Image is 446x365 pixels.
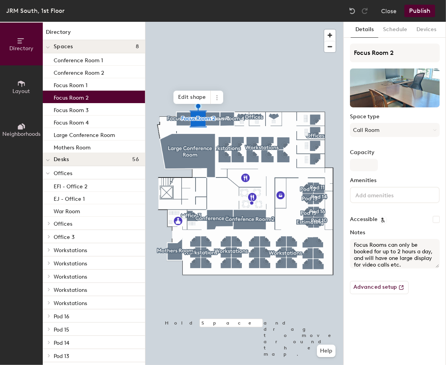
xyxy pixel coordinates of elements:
[136,44,139,50] span: 8
[54,105,89,114] p: Focus Room 3
[350,230,440,236] label: Notes
[350,239,440,268] textarea: Focus Rooms can only be booked for up to 2 hours a day, and will have one large display for video...
[6,6,65,16] div: JRM South, 1st Floor
[350,123,440,137] button: Call Room
[348,7,356,15] img: Undo
[404,5,435,17] button: Publish
[350,281,409,294] button: Advanced setup
[354,190,424,199] input: Add amenities
[43,28,145,40] h1: Directory
[361,7,369,15] img: Redo
[351,22,378,38] button: Details
[350,149,440,156] label: Capacity
[54,181,87,190] p: EFI - Office 2
[54,80,87,89] p: Focus Room 1
[54,67,104,76] p: Conference Room 2
[381,5,397,17] button: Close
[350,68,440,107] img: The space named Focus Room 2
[54,340,69,346] span: Pod 14
[54,117,89,126] p: Focus Room 4
[2,131,40,137] span: Neighborhoods
[54,300,87,307] span: Workstations
[54,156,69,163] span: Desks
[54,287,87,293] span: Workstations
[9,45,33,52] span: Directory
[132,156,139,163] span: 56
[54,353,69,360] span: Pod 13
[378,22,412,38] button: Schedule
[54,326,69,333] span: Pod 15
[350,114,440,120] label: Space type
[54,260,87,267] span: Workstations
[54,170,72,177] span: Offices
[54,206,80,215] p: War Room
[54,193,85,202] p: EJ - Office 1
[13,88,30,95] span: Layout
[54,274,87,280] span: Workstations
[54,92,89,101] p: Focus Room 2
[54,234,75,240] span: Office 3
[54,44,73,50] span: Spaces
[54,55,103,64] p: Conference Room 1
[173,91,211,104] span: Edit shape
[54,247,87,254] span: Workstations
[54,130,115,139] p: Large Conference Room
[350,216,378,223] label: Accessible
[54,313,69,320] span: Pod 16
[350,177,440,184] label: Amenities
[412,22,441,38] button: Devices
[54,221,72,227] span: Offices
[54,142,91,151] p: Mothers Room
[317,345,336,357] button: Help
